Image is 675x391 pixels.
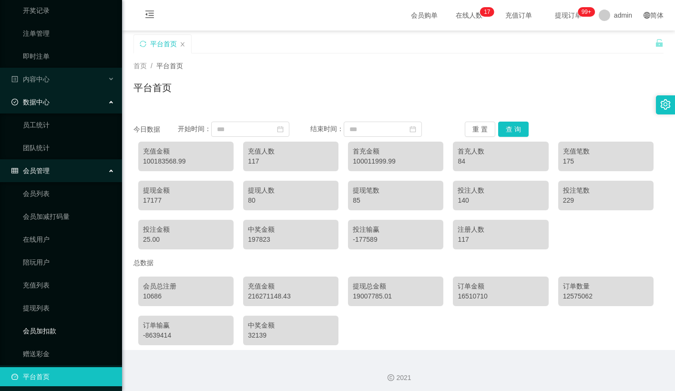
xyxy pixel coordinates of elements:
div: 32139 [248,330,334,340]
a: 会员加减打码量 [23,207,114,226]
i: 图标: setting [660,99,671,110]
a: 图标: dashboard平台首页 [11,367,114,386]
i: 图标: copyright [388,374,394,381]
div: -8639414 [143,330,229,340]
i: 图标: unlock [655,39,664,47]
a: 注单管理 [23,24,114,43]
sup: 17 [480,7,494,17]
div: 19007785.01 [353,291,439,301]
div: 100011999.99 [353,156,439,166]
div: 订单输赢 [143,320,229,330]
a: 会员列表 [23,184,114,203]
i: 图标: sync [140,41,146,47]
p: 1 [484,7,487,17]
div: 117 [458,235,543,245]
div: 2021 [130,373,667,383]
a: 会员加扣款 [23,321,114,340]
i: 图标: check-circle-o [11,99,18,105]
div: 提现总金额 [353,281,439,291]
div: 197823 [248,235,334,245]
div: 10686 [143,291,229,301]
div: 12575062 [563,291,649,301]
div: 充值金额 [248,281,334,291]
div: 充值金额 [143,146,229,156]
div: 会员总注册 [143,281,229,291]
div: 订单金额 [458,281,543,291]
div: 今日数据 [133,124,178,134]
div: 平台首页 [150,35,177,53]
a: 赠送彩金 [23,344,114,363]
div: 提现笔数 [353,185,439,195]
span: 开始时间： [178,125,211,133]
a: 团队统计 [23,138,114,157]
a: 员工统计 [23,115,114,134]
div: 229 [563,195,649,206]
sup: 1050 [578,7,595,17]
div: 总数据 [133,254,664,272]
div: 100183568.99 [143,156,229,166]
div: 充值人数 [248,146,334,156]
h1: 平台首页 [133,81,172,95]
div: 175 [563,156,649,166]
div: 中奖金额 [248,320,334,330]
div: 16510710 [458,291,543,301]
div: 投注人数 [458,185,543,195]
div: 216271148.43 [248,291,334,301]
div: 25.00 [143,235,229,245]
span: 平台首页 [156,62,183,70]
a: 即时注单 [23,47,114,66]
i: 图标: close [180,41,185,47]
div: 投注金额 [143,225,229,235]
div: 提现人数 [248,185,334,195]
div: 中奖金额 [248,225,334,235]
span: / [151,62,153,70]
span: 内容中心 [11,75,50,83]
i: 图标: profile [11,76,18,82]
span: 结束时间： [310,125,344,133]
span: 提现订单 [550,12,586,19]
div: 117 [248,156,334,166]
i: 图标: calendar [277,126,284,133]
p: 7 [487,7,491,17]
div: 84 [458,156,543,166]
span: 数据中心 [11,98,50,106]
span: 在线人数 [451,12,487,19]
div: 充值笔数 [563,146,649,156]
div: -177589 [353,235,439,245]
span: 会员管理 [11,167,50,175]
div: 140 [458,195,543,206]
i: 图标: menu-fold [133,0,166,31]
div: 提现金额 [143,185,229,195]
a: 开奖记录 [23,1,114,20]
span: 充值订单 [501,12,537,19]
div: 首充人数 [458,146,543,156]
a: 在线用户 [23,230,114,249]
div: 17177 [143,195,229,206]
a: 陪玩用户 [23,253,114,272]
div: 订单数量 [563,281,649,291]
i: 图标: table [11,167,18,174]
div: 投注笔数 [563,185,649,195]
a: 充值列表 [23,276,114,295]
i: 图标: calendar [409,126,416,133]
div: 85 [353,195,439,206]
a: 提现列表 [23,298,114,318]
div: 首充金额 [353,146,439,156]
div: 投注输赢 [353,225,439,235]
button: 查 询 [498,122,529,137]
div: 80 [248,195,334,206]
div: 注册人数 [458,225,543,235]
span: 首页 [133,62,147,70]
i: 图标: global [644,12,650,19]
button: 重 置 [465,122,495,137]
